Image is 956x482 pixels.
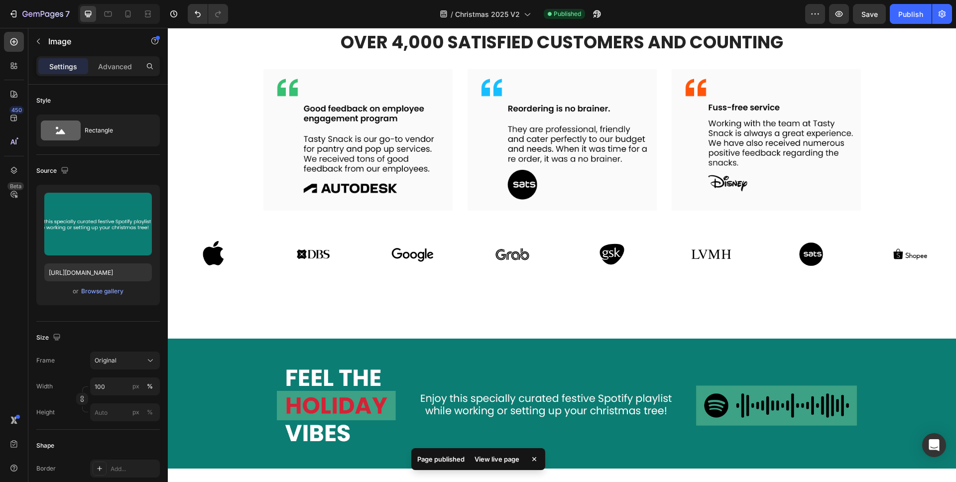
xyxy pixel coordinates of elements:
button: % [130,380,142,392]
div: Size [36,331,63,345]
input: px% [90,403,160,421]
div: Open Intercom Messenger [922,433,946,457]
button: px [144,380,156,392]
button: Browse gallery [81,286,124,296]
p: Settings [49,61,77,72]
button: Publish [890,4,932,24]
div: Beta [7,182,24,190]
img: Testimonials%20_1280x720px_%20-%20sats%20testimonials.png [300,41,489,183]
div: px [132,382,139,391]
label: Height [36,408,55,417]
img: Alt Image [620,204,666,249]
img: Alt Image [421,204,467,249]
span: / [451,9,453,19]
a: Image Title [506,204,582,249]
p: 7 [65,8,70,20]
img: Testimonials%20_1280x720px_%20_1_%20-%20disney%20testimonials%202.png [504,41,693,183]
p: Page published [417,454,465,464]
div: Style [36,96,51,105]
div: Rectangle [85,119,145,142]
img: Alt Image [122,204,168,249]
div: View live page [469,452,525,466]
span: Save [861,10,878,18]
button: px [144,406,156,418]
div: % [147,382,153,391]
input: https://example.com/image.jpg [44,263,152,281]
img: Alt Image [23,204,68,249]
div: % [147,408,153,417]
img: preview-image [44,193,152,255]
div: Shape [36,441,54,450]
p: Advanced [98,61,132,72]
input: px% [90,377,160,395]
iframe: Design area [168,28,956,482]
img: Alt Image [222,204,267,249]
button: Original [90,352,160,369]
p: Image [48,35,133,47]
div: Add... [111,465,157,474]
div: px [132,408,139,417]
button: % [130,406,142,418]
img: Alt Image [720,204,765,249]
button: 7 [4,4,74,24]
button: Save [853,4,886,24]
div: Undo/Redo [188,4,228,24]
div: Publish [898,9,923,19]
div: 450 [9,106,24,114]
span: Published [554,9,581,18]
label: Frame [36,356,55,365]
div: Source [36,164,71,178]
img: Alt Image [322,204,367,249]
img: Alt Image [521,204,566,249]
div: Browse gallery [81,287,123,296]
div: Border [36,464,56,473]
span: or [73,285,79,297]
span: Christmas 2025 V2 [455,9,520,19]
label: Width [36,382,53,391]
span: Original [95,356,117,365]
